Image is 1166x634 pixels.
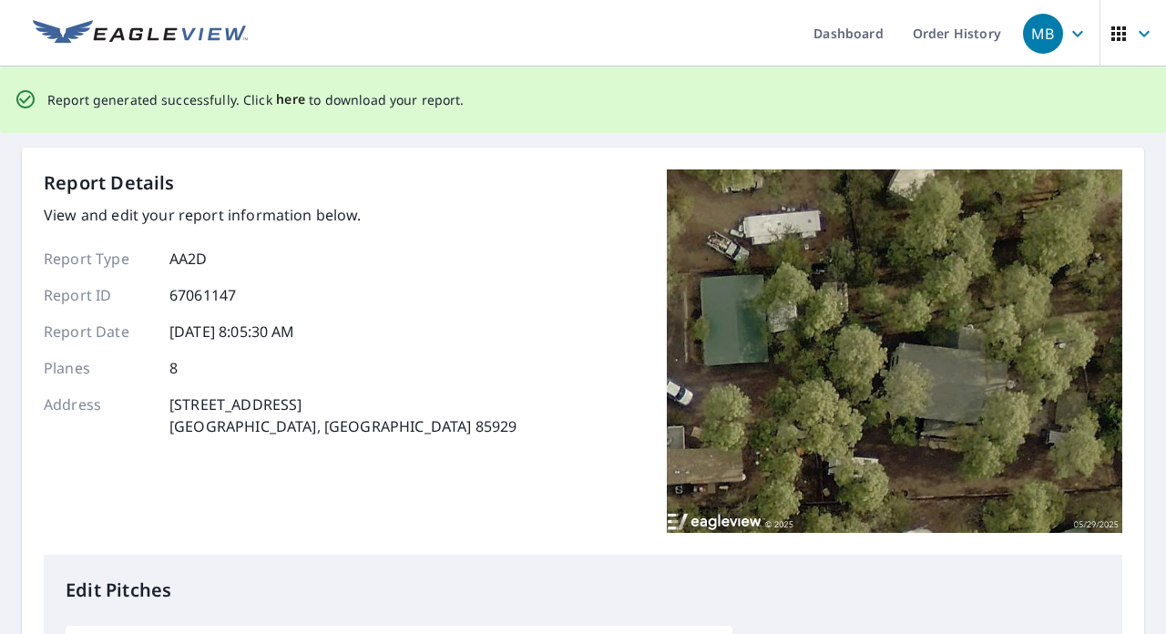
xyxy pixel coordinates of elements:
p: [DATE] 8:05:30 AM [169,321,295,343]
p: Report Type [44,248,153,270]
img: Top image [667,169,1122,534]
p: Report Date [44,321,153,343]
p: [STREET_ADDRESS] [GEOGRAPHIC_DATA], [GEOGRAPHIC_DATA] 85929 [169,394,517,437]
p: Edit Pitches [66,577,1100,604]
p: 67061147 [169,284,236,306]
img: EV Logo [33,20,248,47]
p: AA2D [169,248,208,270]
p: Address [44,394,153,437]
div: MB [1023,14,1063,54]
p: Planes [44,357,153,379]
p: Report generated successfully. Click to download your report. [47,88,465,111]
p: Report Details [44,169,175,197]
button: here [276,88,306,111]
p: View and edit your report information below. [44,204,517,226]
p: 8 [169,357,178,379]
p: Report ID [44,284,153,306]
